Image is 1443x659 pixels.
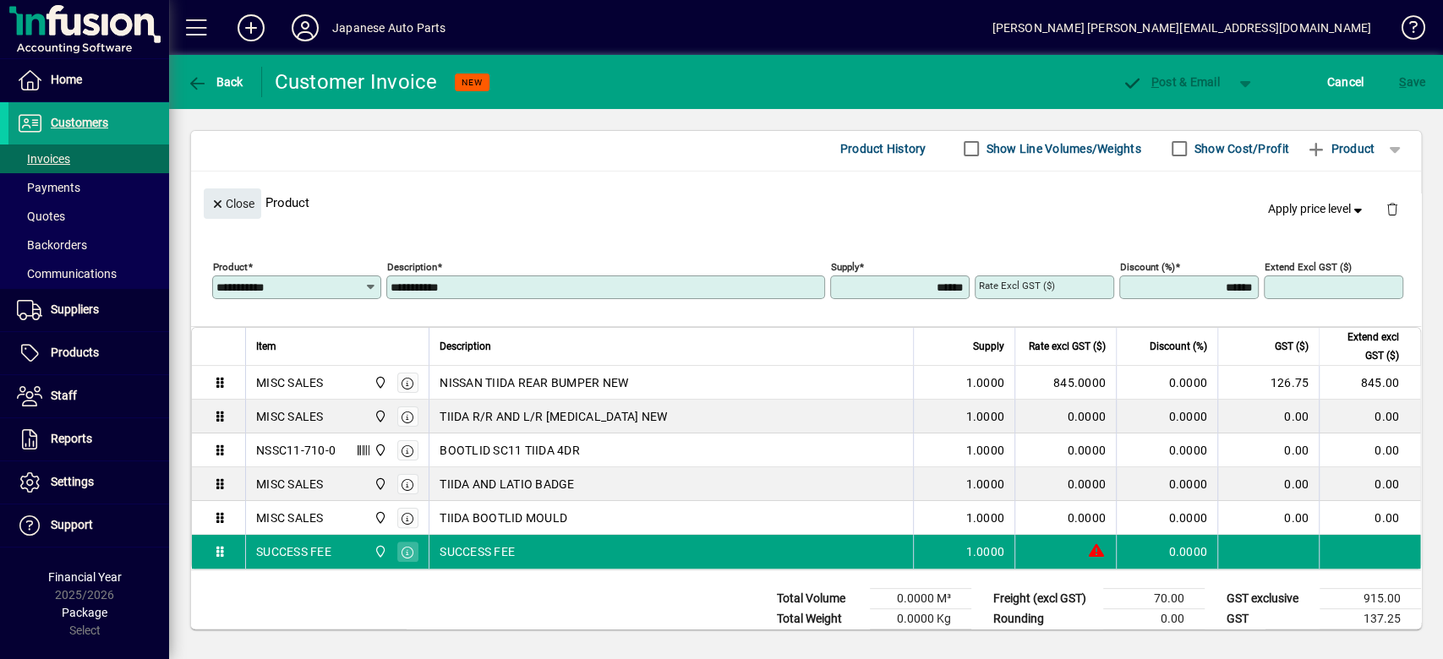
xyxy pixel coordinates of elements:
[48,570,122,584] span: Financial Year
[1261,194,1373,225] button: Apply price level
[369,475,389,493] span: Central
[1319,400,1420,433] td: 0.00
[17,210,65,223] span: Quotes
[831,261,859,273] mat-label: Supply
[169,67,262,97] app-page-header-button: Back
[1399,68,1425,95] span: ave
[256,476,324,493] div: MISC SALES
[1298,133,1383,164] button: Product
[966,476,1005,493] span: 1.0000
[191,172,1421,233] div: Product
[8,231,169,259] a: Backorders
[1151,75,1159,89] span: P
[1116,400,1217,433] td: 0.0000
[8,173,169,202] a: Payments
[8,332,169,374] a: Products
[210,190,254,218] span: Close
[51,475,94,488] span: Settings
[1029,337,1106,356] span: Rate excl GST ($)
[983,140,1141,157] label: Show Line Volumes/Weights
[1113,67,1228,97] button: Post & Email
[1150,337,1207,356] span: Discount (%)
[256,337,276,356] span: Item
[256,543,331,560] div: SUCCESS FEE
[992,14,1371,41] div: [PERSON_NAME] [PERSON_NAME][EMAIL_ADDRESS][DOMAIN_NAME]
[204,188,261,219] button: Close
[17,238,87,252] span: Backorders
[1218,589,1320,609] td: GST exclusive
[51,302,99,316] span: Suppliers
[1388,3,1422,58] a: Knowledge Base
[51,389,77,402] span: Staff
[1116,433,1217,467] td: 0.0000
[369,373,389,392] span: Central
[1372,201,1413,216] app-page-header-button: Delete
[187,75,243,89] span: Back
[1122,75,1220,89] span: ost & Email
[966,442,1005,459] span: 1.0000
[332,14,445,41] div: Japanese Auto Parts
[369,441,389,460] span: Central
[369,509,389,527] span: Central
[8,461,169,504] a: Settings
[440,476,574,493] span: TIIDA AND LATIO BADGE
[768,609,870,629] td: Total Weight
[275,68,438,95] div: Customer Invoice
[1103,589,1205,609] td: 70.00
[256,442,336,459] div: NSSC11-710-0
[200,195,265,210] app-page-header-button: Close
[979,280,1055,291] mat-label: Rate excl GST ($)
[51,346,99,359] span: Products
[369,407,389,426] span: Central
[966,374,1005,391] span: 1.0000
[51,73,82,86] span: Home
[870,589,971,609] td: 0.0000 M³
[1025,374,1106,391] div: 845.0000
[1116,535,1217,569] td: 0.0000
[1120,261,1175,273] mat-label: Discount (%)
[1320,589,1421,609] td: 915.00
[213,261,248,273] mat-label: Product
[8,375,169,417] a: Staff
[1217,501,1319,535] td: 0.00
[369,542,389,561] span: Central
[1116,467,1217,501] td: 0.0000
[440,442,580,459] span: BOOTLID SC11 TIIDA 4DR
[966,543,1005,560] span: 1.0000
[440,543,515,560] span: SUCCESS FEE
[278,13,332,43] button: Profile
[8,289,169,331] a: Suppliers
[1116,501,1217,535] td: 0.0000
[1306,135,1375,162] span: Product
[1025,408,1106,425] div: 0.0000
[17,152,70,166] span: Invoices
[183,67,248,97] button: Back
[62,606,107,619] span: Package
[256,408,324,425] div: MISC SALES
[256,509,324,526] div: MISC SALES
[1275,337,1309,356] span: GST ($)
[1217,366,1319,400] td: 126.75
[224,13,278,43] button: Add
[51,116,108,129] span: Customers
[8,59,169,101] a: Home
[440,337,491,356] span: Description
[8,504,169,547] a: Support
[387,261,437,273] mat-label: Description
[1319,501,1420,535] td: 0.00
[966,509,1005,526] span: 1.0000
[1395,67,1429,97] button: Save
[1399,75,1406,89] span: S
[1025,442,1106,459] div: 0.0000
[256,374,324,391] div: MISC SALES
[440,408,667,425] span: TIIDA R/R AND L/R [MEDICAL_DATA] NEW
[1319,467,1420,501] td: 0.00
[1103,609,1205,629] td: 0.00
[440,374,628,391] span: NISSAN TIIDA REAR BUMPER NEW
[8,144,169,173] a: Invoices
[1268,200,1366,218] span: Apply price level
[985,609,1103,629] td: Rounding
[840,135,926,162] span: Product History
[1217,400,1319,433] td: 0.00
[966,408,1005,425] span: 1.0000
